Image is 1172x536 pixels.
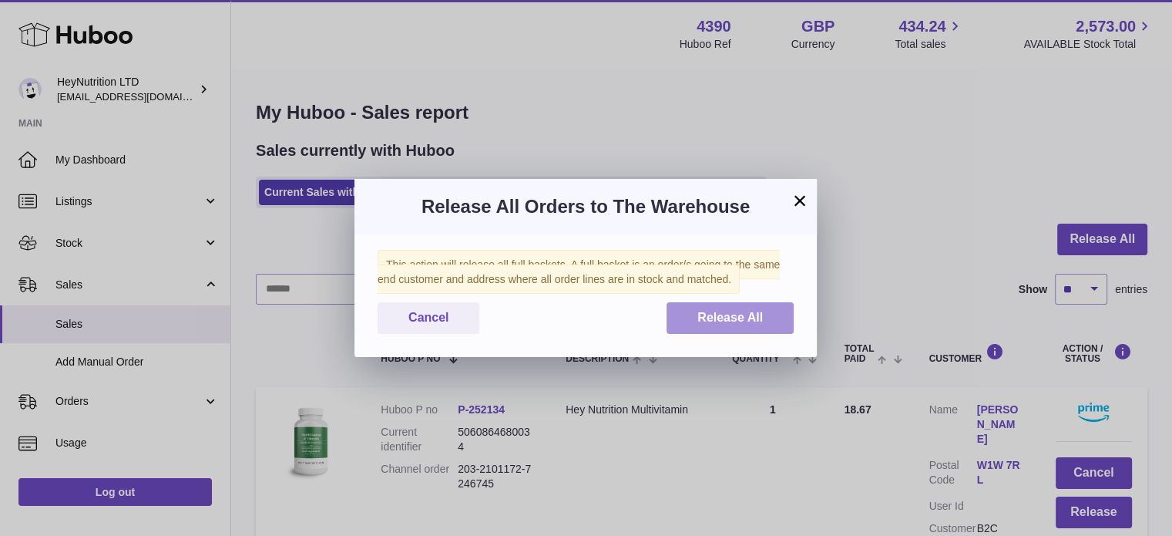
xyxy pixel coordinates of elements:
[697,311,763,324] span: Release All
[378,194,794,219] h3: Release All Orders to The Warehouse
[408,311,448,324] span: Cancel
[378,302,479,334] button: Cancel
[667,302,794,334] button: Release All
[378,250,780,294] span: This action will release all full baskets. A full basket is an order/s going to the same end cust...
[791,191,809,210] button: ×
